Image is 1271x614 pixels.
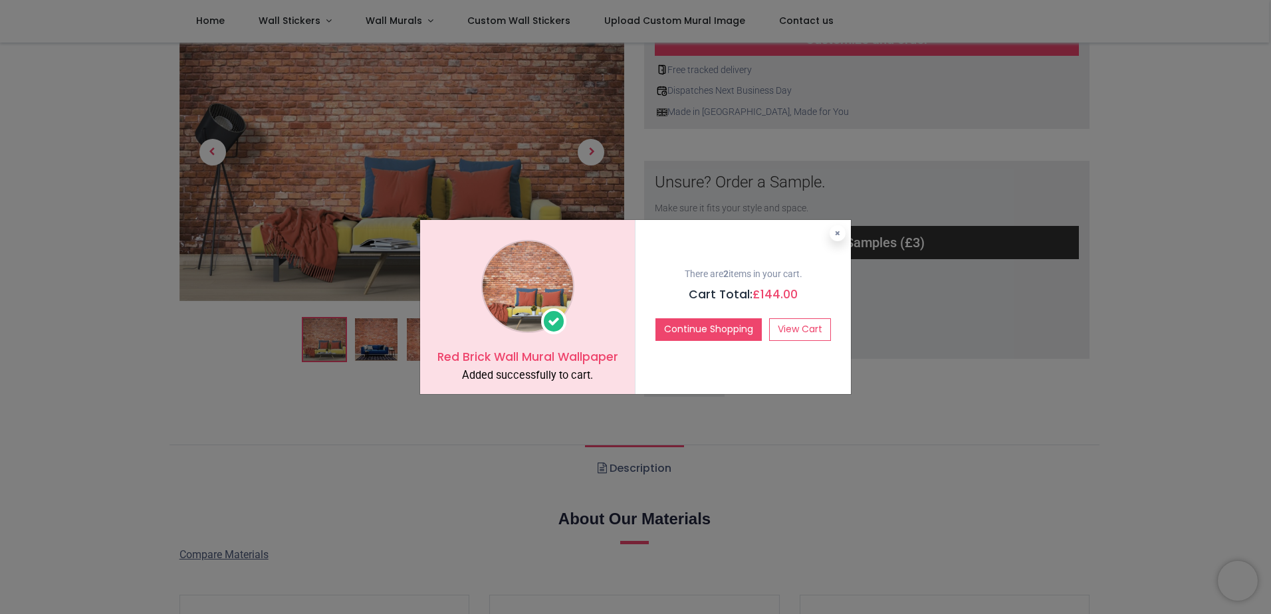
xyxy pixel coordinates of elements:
[645,268,841,281] p: There are items in your cart.
[645,286,841,303] h5: Cart Total:
[655,318,762,341] button: Continue Shopping
[481,240,574,333] img: image_1024
[723,268,729,279] b: 2
[769,318,831,341] a: View Cart
[430,349,625,365] h5: Red Brick Wall Mural Wallpaper
[752,286,798,302] span: £
[760,286,798,302] span: 144.00
[430,368,625,383] div: Added successfully to cart.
